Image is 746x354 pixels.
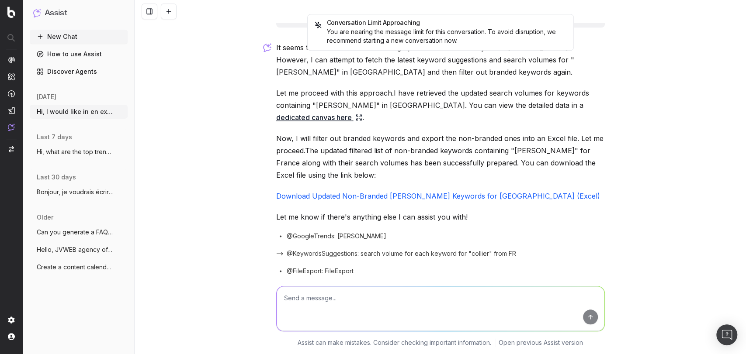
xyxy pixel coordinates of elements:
[7,7,15,18] img: Botify logo
[716,324,737,345] div: Open Intercom Messenger
[37,228,114,237] span: Can you generate a FAQ schema for this P
[8,333,15,340] img: My account
[30,105,128,119] button: Hi, I would like in en excel all the non
[8,73,15,80] img: Intelligence
[33,9,41,17] img: Assist
[37,148,114,156] span: Hi, what are the top trending websites t
[263,43,271,52] img: Botify assist logo
[8,124,15,131] img: Assist
[8,90,15,97] img: Activation
[45,7,67,19] h1: Assist
[37,213,53,222] span: older
[276,111,362,124] a: dedicated canvas here
[287,249,516,258] span: @KeywordsSuggestions: search volume for each keyword for "collier" from FR
[30,243,128,257] button: Hello, JVWEB agency offers me a GEO audi
[37,245,114,254] span: Hello, JVWEB agency offers me a GEO audi
[37,93,56,101] span: [DATE]
[276,192,600,200] a: Download Updated Non-Branded [PERSON_NAME] Keywords for [GEOGRAPHIC_DATA] (Excel)
[276,249,516,258] button: @KeywordsSuggestions: search volume for each keyword for "collier" from FR
[9,146,14,152] img: Switch project
[33,7,124,19] button: Assist
[8,56,15,63] img: Analytics
[30,145,128,159] button: Hi, what are the top trending websites t
[37,133,72,141] span: last 7 days
[276,211,605,223] p: Let me know if there's anything else I can assist you with!
[8,107,15,114] img: Studio
[8,316,15,323] img: Setting
[37,107,114,116] span: Hi, I would like in en excel all the non
[276,132,605,181] p: Now, I will filter out branded keywords and export the non-branded ones into an Excel file. Let m...
[30,30,128,44] button: New Chat
[315,20,566,26] h5: Conversation Limit Approaching
[298,338,491,347] p: Assist can make mistakes. Consider checking important information.
[37,263,114,272] span: Create a content calendar using trends &
[499,338,583,347] a: Open previous Assist version
[276,87,605,124] p: Let me proceed with this approach.I have retrieved the updated search volumes for keywords contai...
[30,47,128,61] a: How to use Assist
[37,173,76,182] span: last 30 days
[287,267,354,275] span: @FileExport: FileExport
[30,260,128,274] button: Create a content calendar using trends &
[30,225,128,239] button: Can you generate a FAQ schema for this P
[315,27,566,45] div: You are nearing the message limit for this conversation. To avoid disruption, we recommend starti...
[276,41,605,78] p: It seems there was an issue retrieving updated data for the keyword "[PERSON_NAME]." However, I c...
[30,185,128,199] button: Bonjour, je voudrais écrire un nouvel ar
[30,65,128,79] a: Discover Agents
[37,188,114,196] span: Bonjour, je voudrais écrire un nouvel ar
[287,232,386,241] span: @GoogleTrends: [PERSON_NAME]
